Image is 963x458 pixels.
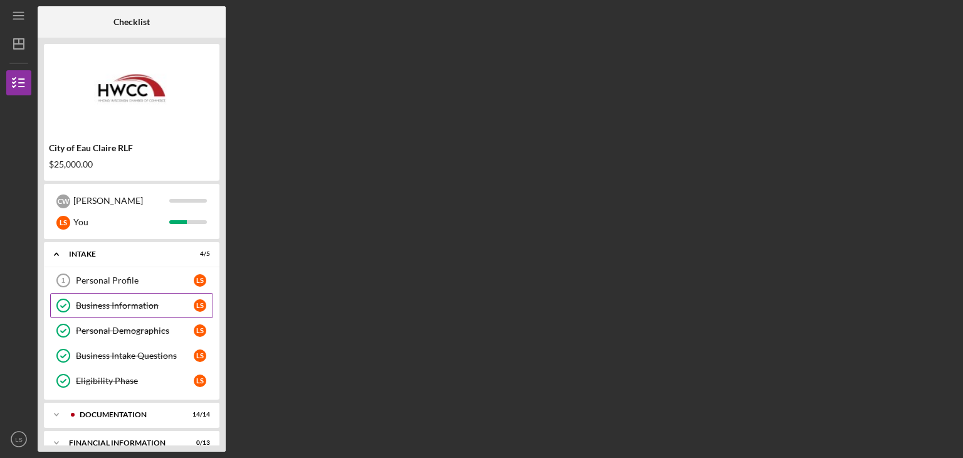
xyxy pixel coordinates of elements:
b: Checklist [113,17,150,27]
div: City of Eau Claire RLF [49,143,214,153]
div: L S [194,375,206,387]
div: C W [56,194,70,208]
div: Eligibility Phase [76,376,194,386]
tspan: 1 [61,277,65,284]
a: Business InformationLS [50,293,213,318]
div: L S [194,324,206,337]
a: Business Intake QuestionsLS [50,343,213,368]
div: L S [194,274,206,287]
div: Personal Profile [76,275,194,285]
div: Business Intake Questions [76,351,194,361]
a: 1Personal ProfileLS [50,268,213,293]
div: L S [56,216,70,230]
text: LS [15,436,23,443]
div: $25,000.00 [49,159,214,169]
img: Product logo [44,50,219,125]
div: 14 / 14 [187,411,210,418]
div: Personal Demographics [76,326,194,336]
button: LS [6,427,31,452]
a: Eligibility PhaseLS [50,368,213,393]
div: Documentation [80,411,179,418]
div: [PERSON_NAME] [73,190,169,211]
div: Business Information [76,301,194,311]
div: L S [194,349,206,362]
a: Personal DemographicsLS [50,318,213,343]
div: L S [194,299,206,312]
div: Financial Information [69,439,179,447]
div: You [73,211,169,233]
div: Intake [69,250,179,258]
div: 4 / 5 [187,250,210,258]
div: 0 / 13 [187,439,210,447]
